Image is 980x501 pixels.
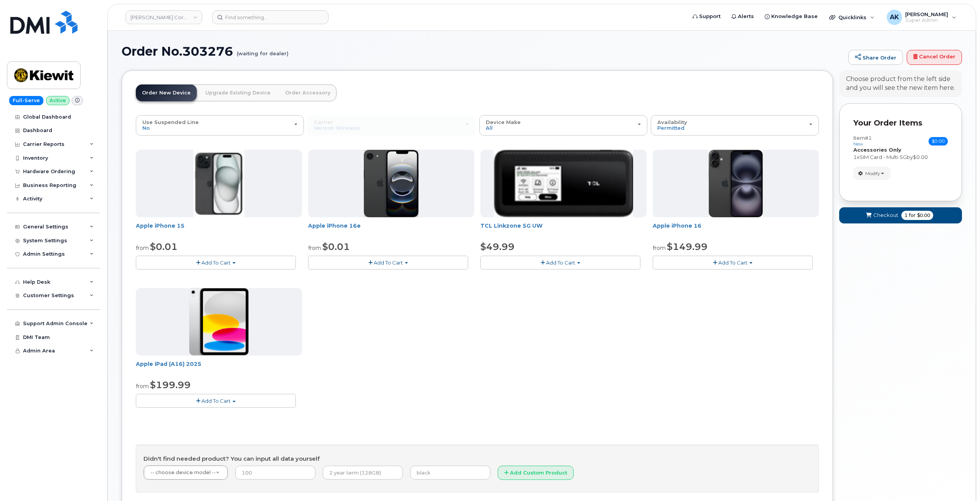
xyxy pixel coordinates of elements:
span: $0.01 [150,241,178,252]
img: iphone15.jpg [193,150,244,217]
button: Add To Cart [653,256,813,269]
small: new [853,141,863,147]
button: Add To Cart [480,256,640,269]
span: $0.00 [913,154,928,160]
h3: Item [853,135,872,146]
button: Add To Cart [136,256,296,269]
button: Modify [853,167,891,180]
span: SIM Card - Multi 5G [860,154,907,160]
span: Add To Cart [201,260,231,266]
button: Add Custom Product [498,466,574,480]
span: Device Make [486,119,521,125]
span: 1 [853,154,857,160]
span: $0.00 [917,212,930,219]
input: 2 year term (128GB) [323,466,403,480]
iframe: Messenger Launcher [947,468,974,495]
span: $199.99 [150,379,191,390]
small: from [136,383,149,390]
a: Apple iPhone 16 [653,222,701,229]
span: Add To Cart [718,260,747,266]
a: TCL Linkzone 5G UW [480,222,543,229]
span: -- choose device model -- [150,470,216,475]
div: x by [853,154,948,161]
img: iphone16e.png [364,150,419,217]
h1: Order No.303276 [122,45,845,58]
span: 1 [904,212,907,219]
span: Checkout [873,212,898,219]
a: Order Accessory [279,84,337,101]
a: Apple iPhone 16e [308,222,361,229]
a: Order New Device [136,84,197,101]
button: Checkout 1 for $0.00 [839,207,962,223]
button: Device Make All [479,115,647,135]
a: Apple iPad (A16) 2025 [136,360,201,367]
div: Apple iPhone 16e [308,222,474,237]
a: Upgrade Existing Device [199,84,277,101]
small: from [136,245,149,251]
span: Permitted [657,125,685,131]
span: $0.01 [322,241,350,252]
a: Share Order [848,50,903,65]
small: from [653,245,666,251]
span: $0.00 [929,137,948,146]
button: Use Suspended Line No [136,115,304,135]
span: $149.99 [667,241,708,252]
a: Apple iPhone 15 [136,222,185,229]
span: #1 [865,135,872,141]
div: Apple iPhone 16 [653,222,819,237]
small: from [308,245,321,251]
a: -- choose device model -- [144,466,228,480]
span: Modify [865,170,880,177]
h4: Didn't find needed product? You can input all data yourself [144,456,811,462]
small: (waiting for dealer) [237,45,289,56]
div: Apple iPad (A16) 2025 [136,360,302,375]
button: Add To Cart [308,256,468,269]
span: Add To Cart [546,260,575,266]
span: for [907,212,917,219]
input: black [410,466,490,480]
strong: Accessories Only [853,147,901,153]
button: Add To Cart [136,394,296,407]
span: Use Suspended Line [142,119,199,125]
span: Add To Cart [201,398,231,404]
button: Availability Permitted [651,115,819,135]
img: iphone_16_plus.png [709,150,763,217]
span: $49.99 [480,241,515,252]
span: No [142,125,150,131]
span: Availability [657,119,687,125]
a: Cancel Order [907,50,962,65]
div: TCL Linkzone 5G UW [480,222,647,237]
img: linkzone5g.png [494,150,633,217]
div: Choose product from the left side and you will see the new item here. [846,75,955,93]
div: Apple iPhone 15 [136,222,302,237]
span: All [486,125,493,131]
img: ipad_11.png [189,288,249,355]
span: Add To Cart [374,260,403,266]
p: Your Order Items [853,117,948,129]
input: 100 [235,466,315,480]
